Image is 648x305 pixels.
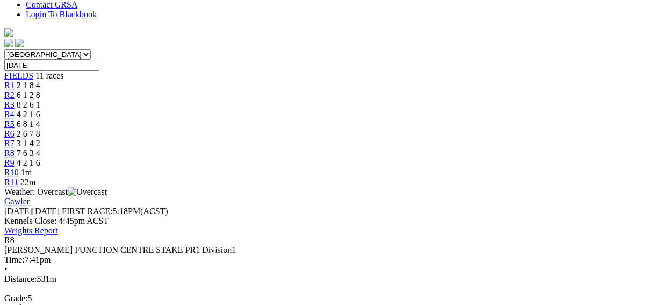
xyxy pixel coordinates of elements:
[4,294,28,303] span: Grade:
[68,187,107,197] img: Overcast
[4,274,37,283] span: Distance:
[4,90,15,100] a: R2
[17,119,40,129] span: 6 8 1 4
[4,39,13,47] img: facebook.svg
[15,39,24,47] img: twitter.svg
[4,207,32,216] span: [DATE]
[4,207,60,216] span: [DATE]
[4,197,30,206] a: Gawler
[4,100,15,109] a: R3
[4,265,8,274] span: •
[26,10,97,19] a: Login To Blackbook
[17,148,40,158] span: 7 6 3 4
[4,71,33,80] a: FIELDS
[4,81,15,90] a: R1
[4,245,644,255] div: [PERSON_NAME] FUNCTION CENTRE STAKE PR1 Division1
[62,207,112,216] span: FIRST RACE:
[4,168,19,177] a: R10
[17,139,40,148] span: 3 1 4 2
[4,294,644,303] div: 5
[4,119,15,129] a: R5
[17,81,40,90] span: 2 1 8 4
[4,274,644,284] div: 531m
[17,90,40,100] span: 6 1 2 8
[4,148,15,158] a: R8
[21,168,32,177] span: 1m
[17,158,40,167] span: 4 2 1 6
[62,207,168,216] span: 5:18PM(ACST)
[4,226,58,235] a: Weights Report
[4,28,13,37] img: logo-grsa-white.png
[4,139,15,148] a: R7
[4,158,15,167] a: R9
[4,236,15,245] span: R8
[4,110,15,119] a: R4
[4,255,25,264] span: Time:
[4,216,644,226] div: Kennels Close: 4:45pm ACST
[17,100,40,109] span: 8 2 6 1
[4,60,99,71] input: Select date
[17,129,40,138] span: 2 6 7 8
[4,129,15,138] a: R6
[4,187,107,196] span: Weather: Overcast
[35,71,63,80] span: 11 races
[4,255,644,265] div: 7:41pm
[20,178,35,187] span: 22m
[4,178,18,187] a: R11
[17,110,40,119] span: 4 2 1 6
